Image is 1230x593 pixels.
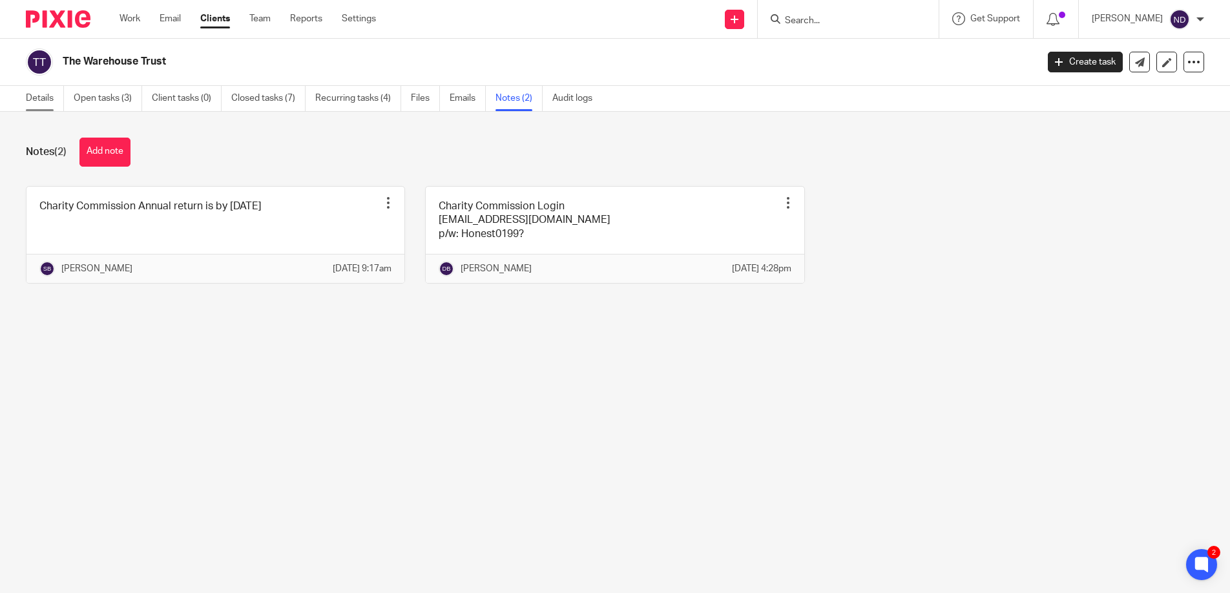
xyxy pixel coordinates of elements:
[290,12,322,25] a: Reports
[342,12,376,25] a: Settings
[1048,52,1123,72] a: Create task
[495,86,543,111] a: Notes (2)
[315,86,401,111] a: Recurring tasks (4)
[231,86,306,111] a: Closed tasks (7)
[26,48,53,76] img: svg%3E
[54,147,67,157] span: (2)
[120,12,140,25] a: Work
[1092,12,1163,25] p: [PERSON_NAME]
[784,16,900,27] input: Search
[39,261,55,276] img: svg%3E
[26,86,64,111] a: Details
[160,12,181,25] a: Email
[1207,546,1220,559] div: 2
[79,138,130,167] button: Add note
[74,86,142,111] a: Open tasks (3)
[1169,9,1190,30] img: svg%3E
[333,262,391,275] p: [DATE] 9:17am
[152,86,222,111] a: Client tasks (0)
[63,55,835,68] h2: The Warehouse Trust
[26,145,67,159] h1: Notes
[732,262,791,275] p: [DATE] 4:28pm
[970,14,1020,23] span: Get Support
[249,12,271,25] a: Team
[552,86,602,111] a: Audit logs
[61,262,132,275] p: [PERSON_NAME]
[461,262,532,275] p: [PERSON_NAME]
[450,86,486,111] a: Emails
[200,12,230,25] a: Clients
[26,10,90,28] img: Pixie
[439,261,454,276] img: svg%3E
[411,86,440,111] a: Files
